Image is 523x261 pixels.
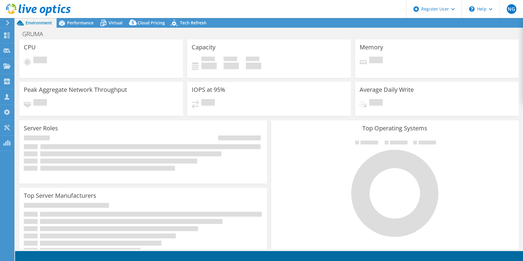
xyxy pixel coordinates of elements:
h4: 0 GiB [201,63,217,69]
span: Environment [26,20,52,26]
span: Pending [369,57,383,65]
span: Tech Refresh [180,20,206,26]
span: Pending [33,99,47,107]
h3: Average Daily Write [360,86,414,93]
h3: CPU [24,44,36,51]
span: Performance [67,20,94,26]
h4: 0 GiB [246,63,261,69]
span: Pending [369,99,383,107]
h3: Top Operating Systems [276,125,514,132]
h3: Server Roles [24,125,58,132]
span: Used [201,57,215,63]
span: Pending [201,99,215,107]
span: Free [224,57,237,63]
svg: \n [469,6,475,12]
span: NG [507,4,516,14]
h3: Memory [360,44,383,51]
h4: 0 GiB [224,63,239,69]
h3: Peak Aggregate Network Throughput [24,86,127,93]
span: Cloud Pricing [138,20,165,26]
span: Pending [33,57,47,65]
h3: Top Server Manufacturers [24,192,96,199]
span: Total [246,57,259,63]
h1: GRUMA [20,31,52,37]
span: Virtual [109,20,122,26]
h3: Capacity [192,44,215,51]
h3: IOPS at 95% [192,86,225,93]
